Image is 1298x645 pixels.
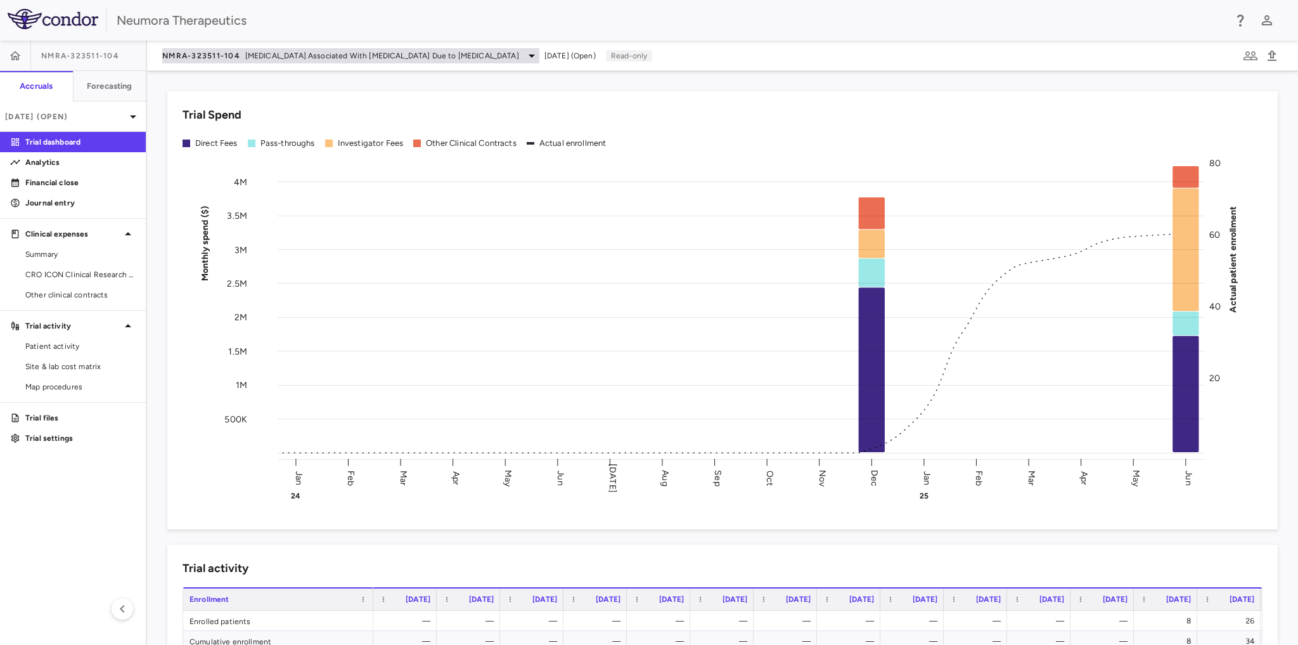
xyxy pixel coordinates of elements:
div: Enrolled patients [183,611,373,630]
text: 24 [291,492,300,500]
p: [DATE] (Open) [5,111,125,122]
img: logo-full-SnFGN8VE.png [8,9,98,29]
text: May [1131,469,1141,486]
span: [MEDICAL_DATA] Associated With [MEDICAL_DATA] Due to [MEDICAL_DATA] [245,50,519,62]
tspan: 40 [1209,301,1221,312]
p: Financial close [25,177,136,188]
div: 26 [1209,611,1254,631]
div: Investigator Fees [338,138,404,149]
span: Enrollment [190,595,229,604]
div: — [828,611,874,631]
tspan: 20 [1209,373,1220,384]
span: [DATE] [786,595,811,604]
tspan: 500K [224,414,247,424]
div: Direct Fees [195,138,238,149]
div: — [638,611,684,631]
div: — [575,611,620,631]
p: Trial activity [25,320,120,332]
div: — [1018,611,1064,631]
div: — [511,611,557,631]
span: [DATE] (Open) [544,50,596,62]
tspan: 1.5M [228,346,247,356]
span: NMRA-323511-104 [162,51,240,61]
text: [DATE] [607,464,618,493]
text: Nov [817,469,828,486]
span: [DATE] [913,595,937,604]
tspan: 4M [234,176,247,187]
text: Aug [660,470,671,486]
tspan: 1M [236,380,247,391]
text: Sep [712,470,723,486]
text: May [503,469,513,486]
div: — [765,611,811,631]
div: — [448,611,494,631]
p: Trial dashboard [25,136,136,148]
span: [DATE] [1230,595,1254,604]
span: [DATE] [1103,595,1128,604]
span: [DATE] [723,595,747,604]
text: Mar [398,470,409,485]
h6: Forecasting [87,81,132,92]
text: Feb [973,470,984,485]
span: Site & lab cost matrix [25,361,136,372]
div: Neumora Therapeutics [117,11,1224,30]
tspan: Monthly spend ($) [200,205,210,281]
div: 8 [1145,611,1191,631]
text: Feb [345,470,356,485]
span: [DATE] [659,595,684,604]
p: Read-only [606,50,652,62]
text: Dec [869,469,880,486]
text: Mar [1026,470,1037,485]
div: — [892,611,937,631]
div: — [955,611,1001,631]
tspan: 60 [1209,230,1220,240]
text: Oct [764,470,775,485]
text: Jun [1183,471,1194,485]
div: Other Clinical Contracts [426,138,517,149]
span: Map procedures [25,381,136,393]
span: Summary [25,249,136,260]
h6: Accruals [20,81,53,92]
span: [DATE] [976,595,1001,604]
div: — [385,611,430,631]
div: — [702,611,747,631]
text: Apr [1079,471,1089,485]
text: Apr [451,471,461,485]
p: Analytics [25,157,136,168]
p: Trial files [25,412,136,424]
span: [DATE] [596,595,620,604]
p: Trial settings [25,433,136,444]
text: 25 [920,492,929,500]
tspan: 2.5M [227,278,247,289]
span: Patient activity [25,341,136,352]
tspan: 80 [1209,158,1221,169]
tspan: Actual patient enrollment [1228,205,1238,312]
span: [DATE] [469,595,494,604]
h6: Trial activity [183,560,248,577]
tspan: 2M [235,312,247,323]
span: [DATE] [532,595,557,604]
span: Other clinical contracts [25,289,136,301]
span: [DATE] [849,595,874,604]
div: — [1082,611,1128,631]
span: [DATE] [1039,595,1064,604]
div: Pass-throughs [260,138,315,149]
text: Jun [555,471,566,485]
tspan: 3.5M [227,211,247,221]
h6: Trial Spend [183,107,241,124]
tspan: 3M [235,244,247,255]
div: Actual enrollment [539,138,607,149]
p: Journal entry [25,197,136,209]
text: Jan [922,471,932,485]
span: [DATE] [406,595,430,604]
span: NMRA-323511-104 [41,51,119,61]
span: CRO ICON Clinical Research Limited [25,269,136,280]
text: Jan [293,471,304,485]
span: [DATE] [1166,595,1191,604]
p: Clinical expenses [25,228,120,240]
